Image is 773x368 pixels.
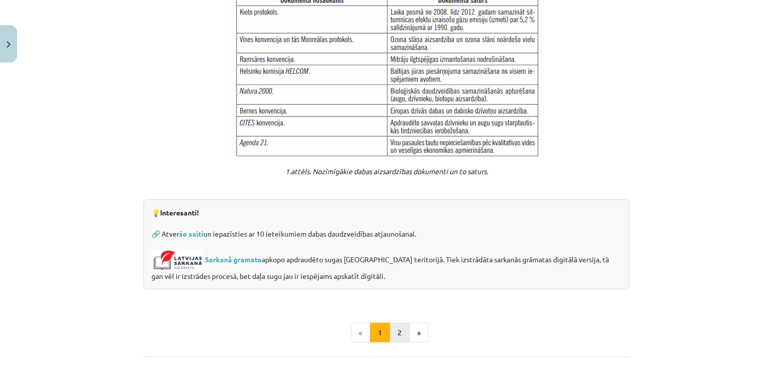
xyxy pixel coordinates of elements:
[285,167,488,176] em: 1.attēls. Nozīmīgākie dabas aizsardzības dokumenti un to saturs.
[370,323,390,343] button: 1
[409,323,429,343] button: »
[143,199,630,289] div: 💡 🔗 Atver un iepazīsties ar 10 ieteikumiem dabas daudzveidības atjaunošanai. apkopo apdraudēto su...
[160,208,199,217] strong: Interesanti!
[390,323,410,343] button: 2
[205,254,262,263] a: Sarkanā gramata
[179,229,203,238] a: šo saiti
[7,41,11,48] img: icon-close-lesson-0947bae3869378f0d4975bcd49f059093ad1ed9edebbc8119c70593378902aed.svg
[143,323,630,343] nav: Page navigation example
